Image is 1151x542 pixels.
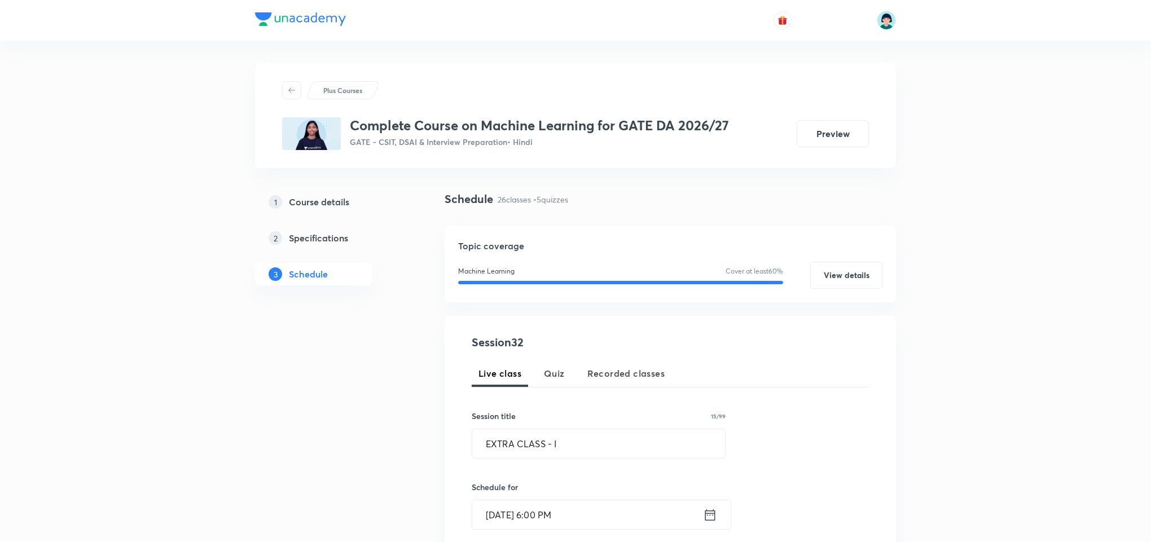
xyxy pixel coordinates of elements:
[269,231,282,245] p: 2
[255,191,408,213] a: 1Course details
[255,12,346,26] img: Company Logo
[726,266,783,276] p: Cover at least 60 %
[289,195,349,209] h5: Course details
[472,410,516,422] h6: Session title
[810,262,882,289] button: View details
[498,193,531,205] p: 26 classes
[323,85,362,95] p: Plus Courses
[877,11,896,30] img: Priyanka Buty
[533,193,568,205] p: • 5 quizzes
[777,15,788,25] img: avatar
[350,136,729,148] p: GATE - CSIT, DSAI & Interview Preparation • Hindi
[472,481,726,493] h6: Schedule for
[289,267,328,281] h5: Schedule
[587,367,665,380] span: Recorded classes
[544,367,565,380] span: Quiz
[282,117,341,150] img: FEFAA162-F20B-4523-88B0-41D24754CD0E_plus.png
[269,195,282,209] p: 1
[350,117,729,134] h3: Complete Course on Machine Learning for GATE DA 2026/27
[711,413,726,419] p: 15/99
[774,11,792,29] button: avatar
[255,12,346,29] a: Company Logo
[797,120,869,147] button: Preview
[472,429,725,458] input: A great title is short, clear and descriptive
[458,266,515,276] p: Machine Learning
[472,334,678,351] h4: Session 32
[289,231,348,245] h5: Specifications
[255,227,408,249] a: 2Specifications
[458,239,882,253] h5: Topic coverage
[478,367,521,380] span: Live class
[269,267,282,281] p: 3
[445,191,493,208] h4: Schedule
